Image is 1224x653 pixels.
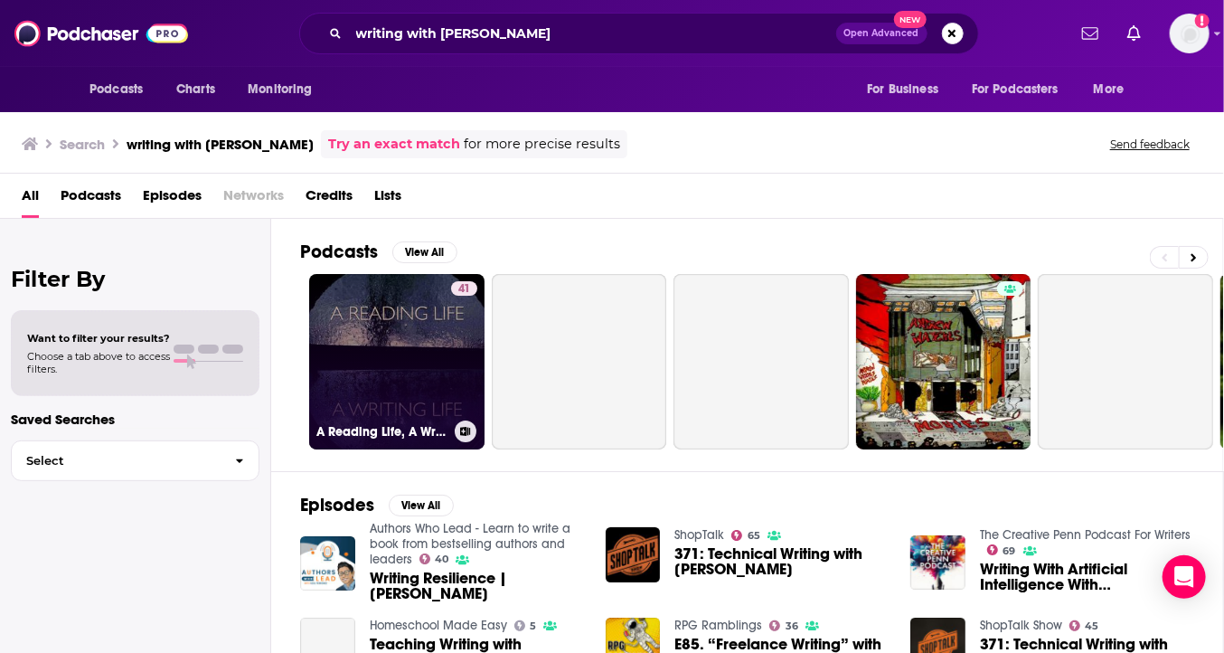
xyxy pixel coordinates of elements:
button: Select [11,440,259,481]
img: Writing Resilience | Andrew Coville [300,536,355,591]
span: 45 [1086,622,1099,630]
a: The Creative Penn Podcast For Writers [980,527,1191,543]
div: Open Intercom Messenger [1163,555,1206,599]
span: For Podcasters [972,77,1059,102]
span: Charts [176,77,215,102]
a: Podcasts [61,181,121,218]
span: Want to filter your results? [27,332,170,345]
a: Show notifications dropdown [1075,18,1106,49]
a: Show notifications dropdown [1120,18,1148,49]
a: 69 [987,544,1016,555]
span: For Business [867,77,938,102]
button: View All [392,241,457,263]
a: Authors Who Lead - Learn to write a book from bestselling authors and leaders [370,521,570,567]
span: 69 [1003,547,1016,555]
p: Saved Searches [11,411,259,428]
span: 65 [748,532,760,540]
span: 41 [458,280,470,298]
a: RPG Ramblings [674,618,762,633]
h2: Podcasts [300,241,378,263]
h3: A Reading Life, A Writing Life, with [PERSON_NAME] [316,424,447,440]
span: 5 [530,622,536,630]
svg: Add a profile image [1195,14,1210,28]
span: Monitoring [248,77,312,102]
button: Send feedback [1105,137,1195,152]
a: 40 [419,554,449,564]
span: Writing With Artificial Intelligence With [PERSON_NAME] [980,562,1194,592]
h3: writing with [PERSON_NAME] [127,136,314,153]
span: Select [12,455,221,467]
span: Writing Resilience | [PERSON_NAME] [370,571,584,601]
button: Show profile menu [1170,14,1210,53]
span: 40 [435,555,448,563]
span: More [1094,77,1125,102]
h2: Filter By [11,266,259,292]
a: Episodes [143,181,202,218]
a: 45 [1069,620,1099,631]
a: All [22,181,39,218]
button: open menu [854,72,961,107]
h2: Episodes [300,494,374,516]
a: ShopTalk [674,527,724,543]
a: 5 [514,620,537,631]
a: 65 [731,530,760,541]
a: Homeschool Made Easy [370,618,507,633]
a: Writing With Artificial Intelligence With Andrew Mayne [980,562,1194,592]
a: 41A Reading Life, A Writing Life, with [PERSON_NAME] [309,274,485,450]
a: 371: Technical Writing with Rachel Andrew [674,546,889,577]
img: 371: Technical Writing with Rachel Andrew [606,527,661,582]
button: open menu [235,72,335,107]
span: Choose a tab above to access filters. [27,350,170,375]
span: 371: Technical Writing with [PERSON_NAME] [674,546,889,577]
span: Logged in as dmessina [1170,14,1210,53]
h3: Search [60,136,105,153]
a: Writing Resilience | Andrew Coville [370,571,584,601]
span: for more precise results [464,134,620,155]
div: Search podcasts, credits, & more... [299,13,979,54]
span: Networks [223,181,284,218]
a: ShopTalk Show [980,618,1062,633]
a: PodcastsView All [300,241,457,263]
a: 36 [769,620,798,631]
a: EpisodesView All [300,494,454,516]
span: Podcasts [89,77,143,102]
a: 41 [451,281,477,296]
img: Writing With Artificial Intelligence With Andrew Mayne [910,535,965,591]
a: Lists [374,181,401,218]
input: Search podcasts, credits, & more... [349,19,836,48]
button: open menu [1081,72,1147,107]
img: User Profile [1170,14,1210,53]
a: Credits [306,181,353,218]
img: Podchaser - Follow, Share and Rate Podcasts [14,16,188,51]
span: New [894,11,927,28]
button: open menu [960,72,1085,107]
button: Open AdvancedNew [836,23,927,44]
a: Charts [165,72,226,107]
a: Try an exact match [328,134,460,155]
button: View All [389,495,454,516]
span: 36 [786,622,798,630]
span: Open Advanced [844,29,919,38]
button: open menu [77,72,166,107]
